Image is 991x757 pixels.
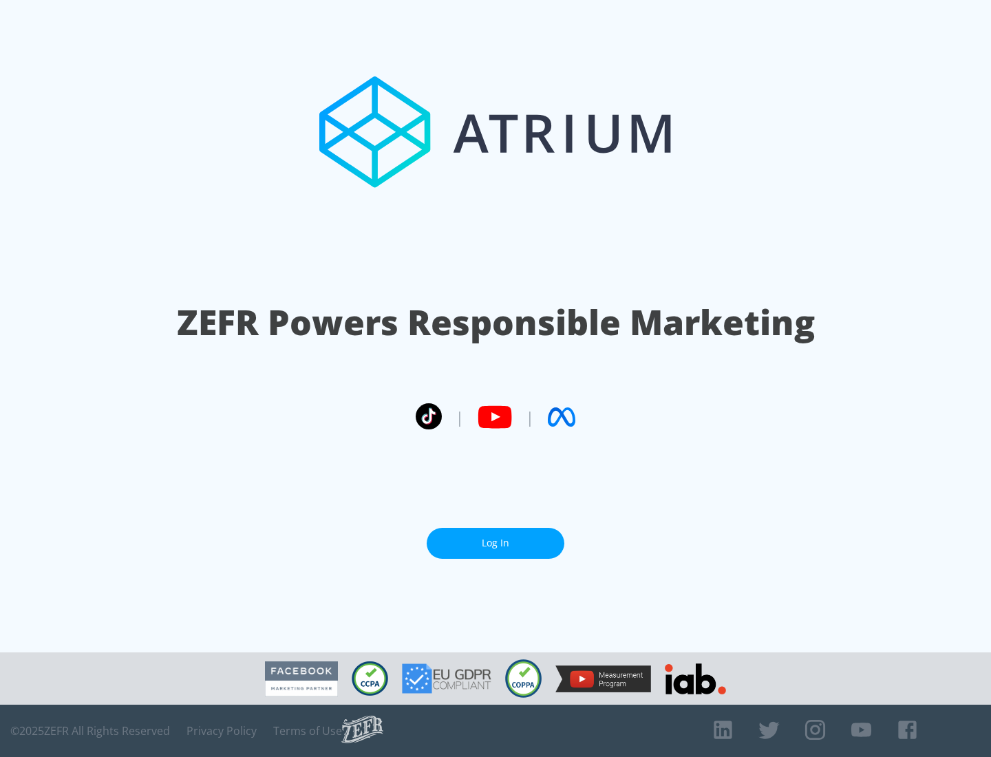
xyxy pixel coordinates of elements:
img: GDPR Compliant [402,663,491,694]
h1: ZEFR Powers Responsible Marketing [177,299,815,346]
a: Privacy Policy [187,724,257,738]
img: IAB [665,663,726,694]
span: | [456,407,464,427]
img: Facebook Marketing Partner [265,661,338,696]
span: | [526,407,534,427]
img: COPPA Compliant [505,659,542,698]
a: Log In [427,528,564,559]
img: CCPA Compliant [352,661,388,696]
a: Terms of Use [273,724,342,738]
img: YouTube Measurement Program [555,665,651,692]
span: © 2025 ZEFR All Rights Reserved [10,724,170,738]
